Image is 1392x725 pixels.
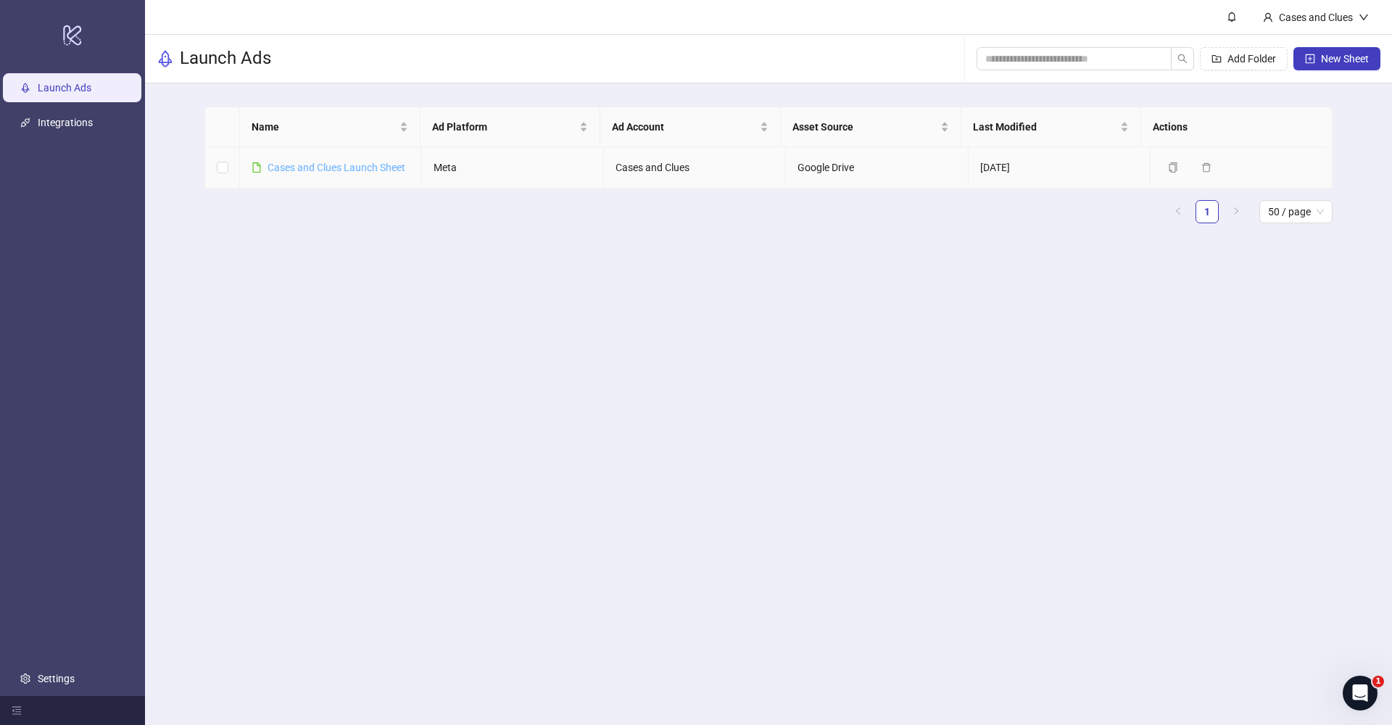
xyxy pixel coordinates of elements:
[252,162,262,173] span: file
[157,50,174,67] span: rocket
[38,82,91,94] a: Launch Ads
[1201,162,1211,173] span: delete
[604,147,786,188] td: Cases and Clues
[252,119,397,135] span: Name
[1167,200,1190,223] button: left
[969,147,1151,188] td: [DATE]
[792,119,937,135] span: Asset Source
[1321,53,1369,65] span: New Sheet
[1167,200,1190,223] li: Previous Page
[612,119,757,135] span: Ad Account
[1305,54,1315,64] span: plus-square
[38,673,75,684] a: Settings
[1227,53,1276,65] span: Add Folder
[12,705,22,716] span: menu-fold
[1174,207,1182,215] span: left
[1372,676,1384,687] span: 1
[973,119,1118,135] span: Last Modified
[38,117,93,128] a: Integrations
[1211,54,1222,64] span: folder-add
[1168,162,1178,173] span: copy
[781,107,961,147] th: Asset Source
[420,107,601,147] th: Ad Platform
[1359,12,1369,22] span: down
[1196,200,1219,223] li: 1
[1259,200,1333,223] div: Page Size
[1225,200,1248,223] button: right
[1225,200,1248,223] li: Next Page
[600,107,781,147] th: Ad Account
[1200,47,1288,70] button: Add Folder
[1196,201,1218,223] a: 1
[432,119,577,135] span: Ad Platform
[1293,47,1380,70] button: New Sheet
[961,107,1142,147] th: Last Modified
[1141,107,1322,147] th: Actions
[1268,201,1324,223] span: 50 / page
[1227,12,1237,22] span: bell
[1177,54,1188,64] span: search
[240,107,420,147] th: Name
[268,162,405,173] a: Cases and Clues Launch Sheet
[1263,12,1273,22] span: user
[1343,676,1377,710] iframe: Intercom live chat
[180,47,271,70] h3: Launch Ads
[422,147,604,188] td: Meta
[1273,9,1359,25] div: Cases and Clues
[1232,207,1240,215] span: right
[786,147,968,188] td: Google Drive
